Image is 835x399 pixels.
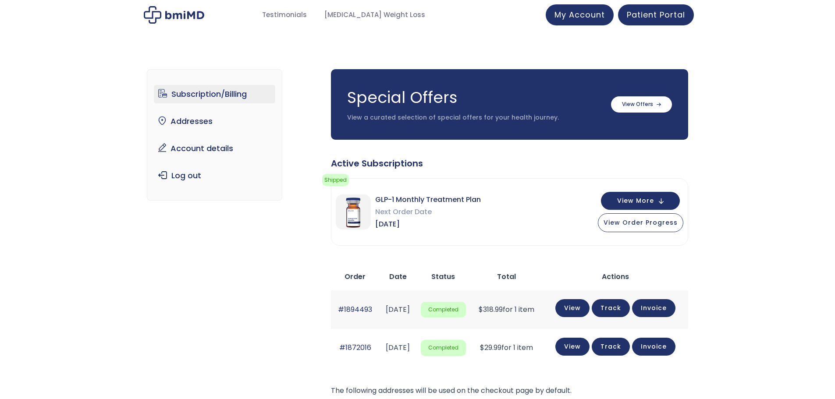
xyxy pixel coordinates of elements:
span: Completed [421,340,466,356]
a: Addresses [154,112,275,131]
span: $ [480,343,484,353]
a: Invoice [632,299,675,317]
p: View a curated selection of special offers for your health journey. [347,113,602,122]
span: Actions [602,272,629,282]
span: Date [389,272,407,282]
span: [MEDICAL_DATA] Weight Loss [324,10,425,20]
a: #1872016 [339,343,371,353]
button: View More [601,192,680,210]
button: View Order Progress [598,213,683,232]
a: Track [592,299,630,317]
span: Next Order Date [375,206,481,218]
span: 318.99 [479,304,503,314]
a: [MEDICAL_DATA] Weight Loss [316,7,434,24]
img: My account [144,6,204,24]
span: Patient Portal [627,9,685,20]
span: Testimonials [262,10,307,20]
span: Status [431,272,455,282]
a: #1894493 [338,304,372,314]
span: GLP-1 Monthly Treatment Plan [375,194,481,206]
span: Completed [421,302,466,318]
span: [DATE] [375,218,481,230]
td: for 1 item [470,329,543,367]
a: Track [592,338,630,356]
a: Account details [154,139,275,158]
p: The following addresses will be used on the checkout page by default. [331,385,688,397]
span: Total [497,272,516,282]
h3: Special Offers [347,87,602,109]
span: 29.99 [480,343,501,353]
a: Subscription/Billing [154,85,275,103]
a: Patient Portal [618,4,694,25]
a: My Account [546,4,614,25]
nav: Account pages [147,69,282,201]
div: Active Subscriptions [331,157,688,169]
a: Invoice [632,338,675,356]
a: View [555,338,590,356]
time: [DATE] [386,343,410,353]
span: View Order Progress [604,218,678,227]
a: Log out [154,166,275,185]
time: [DATE] [386,304,410,314]
span: $ [479,304,483,314]
span: Shipped [322,174,349,186]
span: Order [345,272,366,282]
span: My Account [554,9,605,20]
a: Testimonials [253,7,316,24]
a: View [555,299,590,317]
td: for 1 item [470,290,543,328]
span: View More [617,198,654,204]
